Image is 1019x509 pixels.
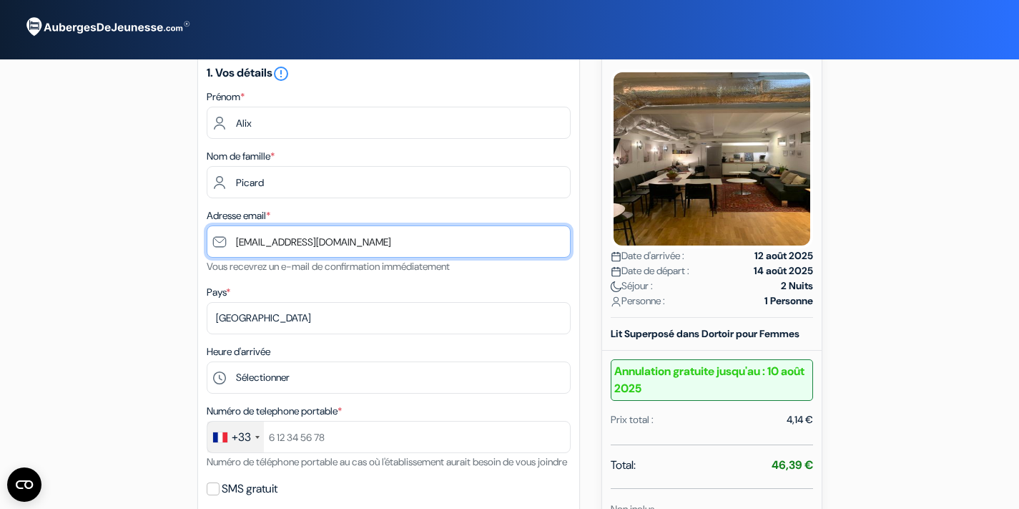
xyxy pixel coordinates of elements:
button: CMP-Widget öffnen [7,467,41,502]
img: calendar.svg [611,251,621,262]
b: Annulation gratuite jusqu'au : 10 août 2025 [611,359,813,401]
div: France: +33 [207,422,264,452]
label: Prénom [207,89,245,105]
strong: 2 Nuits [781,278,813,294]
small: Numéro de téléphone portable au cas où l'établissement aurait besoin de vous joindre [207,455,567,468]
input: 6 12 34 56 78 [207,421,571,453]
strong: 1 Personne [764,294,813,309]
div: +33 [232,429,251,446]
img: moon.svg [611,281,621,292]
input: Entrer le nom de famille [207,166,571,198]
strong: 14 août 2025 [754,263,813,278]
img: AubergesDeJeunesse.com [17,8,196,47]
label: SMS gratuit [222,479,277,499]
span: Séjour : [611,278,653,294]
div: 4,14 € [787,412,813,427]
label: Numéro de telephone portable [207,404,342,419]
input: Entrez votre prénom [207,107,571,139]
div: Prix total : [611,412,654,427]
span: Personne : [611,294,665,309]
h5: 1. Vos détails [207,65,571,82]
b: Lit Superposé dans Dortoir pour Femmes [611,327,799,340]
small: Vous recevrez un e-mail de confirmation immédiatement [207,260,450,273]
strong: 46,39 € [772,457,813,472]
label: Pays [207,285,230,300]
span: Date d'arrivée : [611,248,684,263]
a: error_outline [272,65,290,80]
span: Total: [611,457,636,474]
i: error_outline [272,65,290,82]
label: Adresse email [207,208,270,223]
img: user_icon.svg [611,296,621,307]
input: Entrer adresse e-mail [207,226,571,258]
img: calendar.svg [611,266,621,277]
label: Nom de famille [207,149,275,164]
span: Date de départ : [611,263,689,278]
label: Heure d'arrivée [207,344,270,359]
strong: 12 août 2025 [754,248,813,263]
